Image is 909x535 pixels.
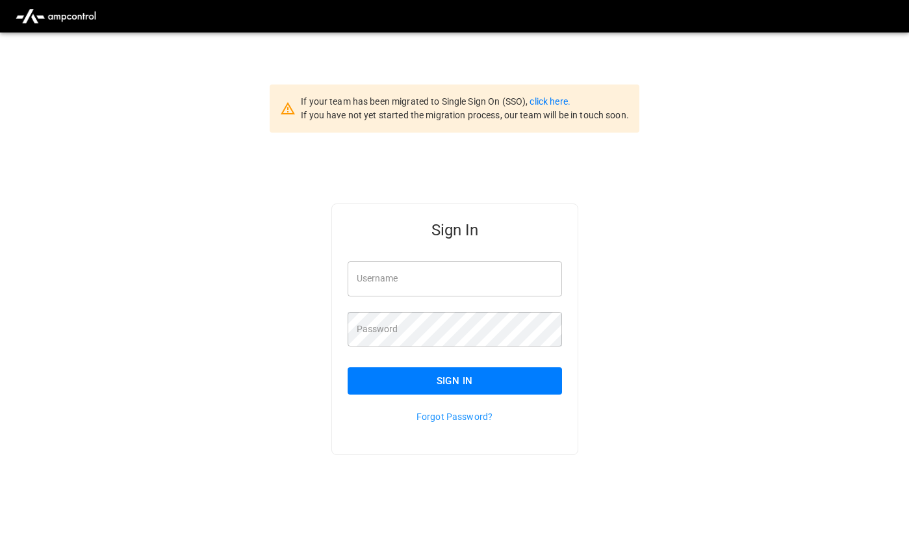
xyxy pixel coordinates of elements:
[348,367,562,395] button: Sign In
[348,410,562,423] p: Forgot Password?
[301,110,629,120] span: If you have not yet started the migration process, our team will be in touch soon.
[530,96,570,107] a: click here.
[348,220,562,241] h5: Sign In
[10,4,101,29] img: ampcontrol.io logo
[301,96,530,107] span: If your team has been migrated to Single Sign On (SSO),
